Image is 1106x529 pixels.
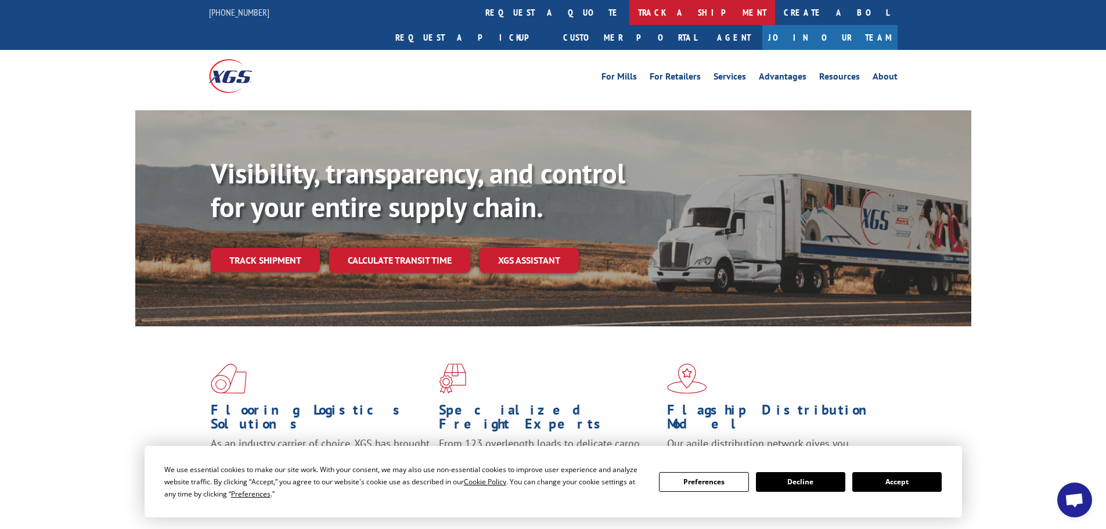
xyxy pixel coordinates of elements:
[231,489,271,499] span: Preferences
[601,72,637,85] a: For Mills
[659,472,748,492] button: Preferences
[211,364,247,394] img: xgs-icon-total-supply-chain-intelligence-red
[762,25,898,50] a: Join Our Team
[480,248,579,273] a: XGS ASSISTANT
[554,25,705,50] a: Customer Portal
[1057,483,1092,517] a: Open chat
[439,437,658,488] p: From 123 overlength loads to delicate cargo, our experienced staff knows the best way to move you...
[667,403,887,437] h1: Flagship Distribution Model
[211,403,430,437] h1: Flooring Logistics Solutions
[387,25,554,50] a: Request a pickup
[164,463,645,500] div: We use essential cookies to make our site work. With your consent, we may also use non-essential ...
[211,248,320,272] a: Track shipment
[873,72,898,85] a: About
[819,72,860,85] a: Resources
[209,6,269,18] a: [PHONE_NUMBER]
[705,25,762,50] a: Agent
[759,72,806,85] a: Advantages
[667,437,881,464] span: Our agile distribution network gives you nationwide inventory management on demand.
[464,477,506,487] span: Cookie Policy
[439,364,466,394] img: xgs-icon-focused-on-flooring-red
[211,155,625,225] b: Visibility, transparency, and control for your entire supply chain.
[145,446,962,517] div: Cookie Consent Prompt
[667,364,707,394] img: xgs-icon-flagship-distribution-model-red
[211,437,430,478] span: As an industry carrier of choice, XGS has brought innovation and dedication to flooring logistics...
[329,248,470,273] a: Calculate transit time
[852,472,942,492] button: Accept
[714,72,746,85] a: Services
[439,403,658,437] h1: Specialized Freight Experts
[650,72,701,85] a: For Retailers
[756,472,845,492] button: Decline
